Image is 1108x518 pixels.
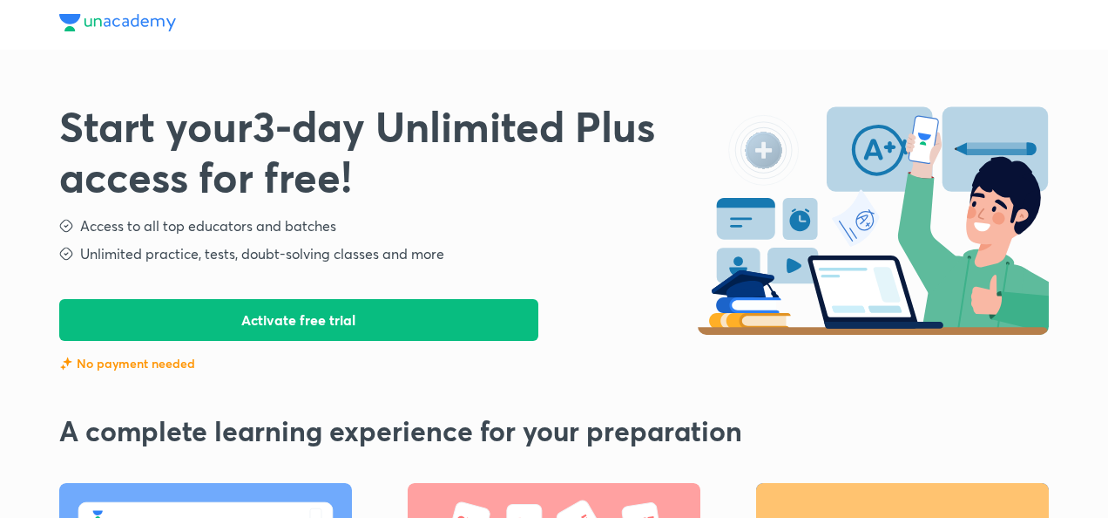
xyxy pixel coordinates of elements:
img: feature [59,357,73,371]
a: Unacademy [59,14,176,36]
h5: Unlimited practice, tests, doubt-solving classes and more [80,243,444,264]
img: step [57,245,75,262]
img: start-free-trial [698,101,1049,335]
h5: Access to all top educators and batches [80,215,336,236]
img: Unacademy [59,14,176,31]
p: No payment needed [77,355,195,372]
button: Activate free trial [59,299,538,341]
h2: A complete learning experience for your preparation [59,414,1049,447]
img: step [57,217,75,235]
h3: Start your 3 -day Unlimited Plus access for free! [59,101,698,201]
